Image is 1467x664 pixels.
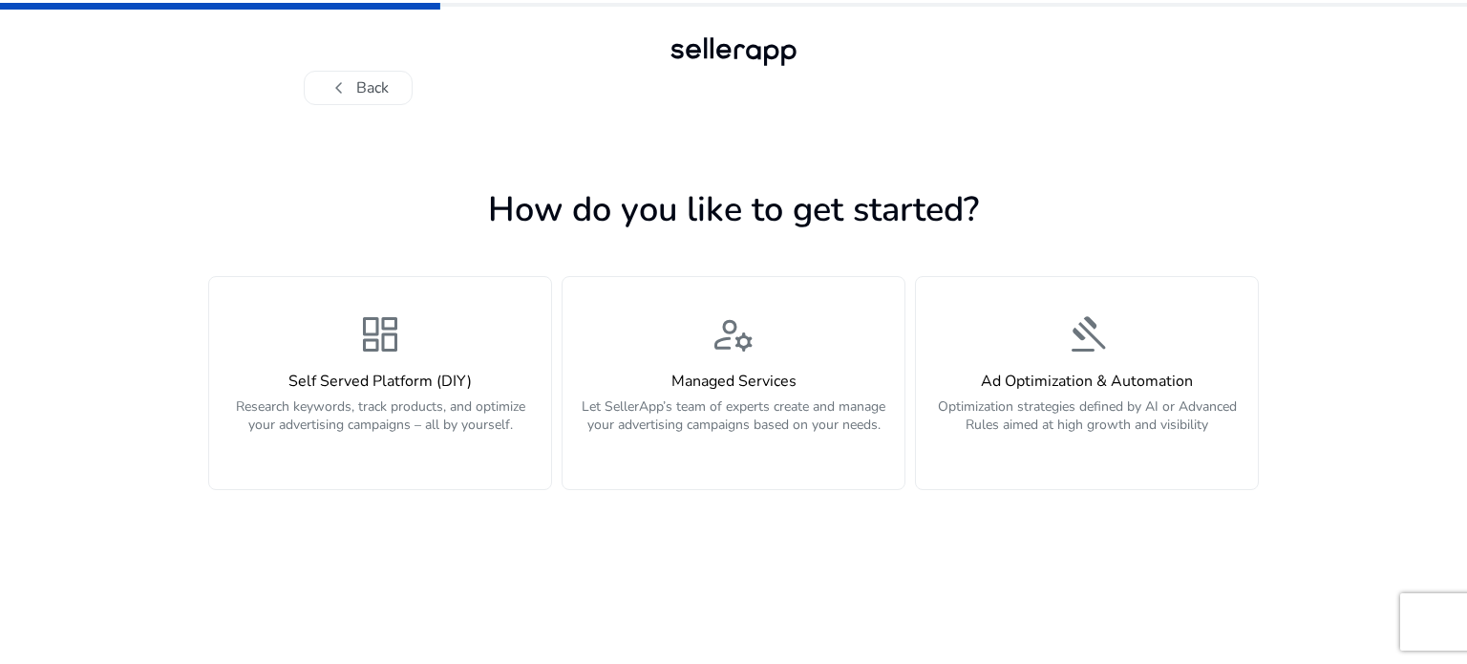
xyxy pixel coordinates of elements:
h4: Ad Optimization & Automation [927,373,1246,391]
h1: How do you like to get started? [208,189,1259,230]
span: dashboard [357,311,403,357]
button: gavelAd Optimization & AutomationOptimization strategies defined by AI or Advanced Rules aimed at... [915,276,1259,490]
button: manage_accountsManaged ServicesLet SellerApp’s team of experts create and manage your advertising... [562,276,905,490]
button: chevron_leftBack [304,71,413,105]
h4: Managed Services [574,373,893,391]
p: Let SellerApp’s team of experts create and manage your advertising campaigns based on your needs. [574,397,893,455]
span: manage_accounts [711,311,756,357]
span: gavel [1064,311,1110,357]
p: Research keywords, track products, and optimize your advertising campaigns – all by yourself. [221,397,540,455]
button: dashboardSelf Served Platform (DIY)Research keywords, track products, and optimize your advertisi... [208,276,552,490]
h4: Self Served Platform (DIY) [221,373,540,391]
span: chevron_left [328,76,351,99]
p: Optimization strategies defined by AI or Advanced Rules aimed at high growth and visibility [927,397,1246,455]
